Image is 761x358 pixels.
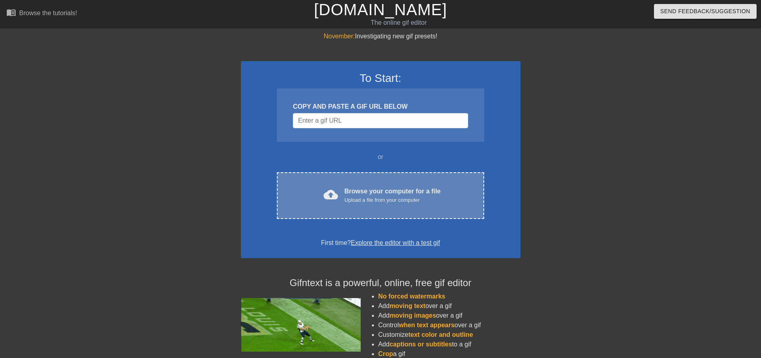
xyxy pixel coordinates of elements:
[378,301,521,311] li: Add over a gif
[19,10,77,16] div: Browse the tutorials!
[660,6,750,16] span: Send Feedback/Suggestion
[241,32,521,41] div: Investigating new gif presets!
[378,320,521,330] li: Control over a gif
[241,298,361,352] img: football_small.gif
[251,238,510,248] div: First time?
[344,196,441,204] div: Upload a file from your computer
[344,187,441,204] div: Browse your computer for a file
[378,330,521,340] li: Customize
[293,102,468,111] div: COPY AND PASTE A GIF URL BELOW
[241,277,521,289] h4: Gifntext is a powerful, online, free gif editor
[378,340,521,349] li: Add to a gif
[258,18,540,28] div: The online gif editor
[389,341,452,348] span: captions or subtitles
[314,1,447,18] a: [DOMAIN_NAME]
[378,350,393,357] span: Crop
[351,239,440,246] a: Explore the editor with a test gif
[293,113,468,128] input: Username
[6,8,16,17] span: menu_book
[324,33,355,40] span: November:
[262,152,500,162] div: or
[399,322,455,328] span: when text appears
[378,311,521,320] li: Add over a gif
[654,4,757,19] button: Send Feedback/Suggestion
[378,293,445,300] span: No forced watermarks
[408,331,473,338] span: text color and outline
[6,8,77,20] a: Browse the tutorials!
[389,312,436,319] span: moving images
[251,72,510,85] h3: To Start:
[389,302,425,309] span: moving text
[324,187,338,202] span: cloud_upload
